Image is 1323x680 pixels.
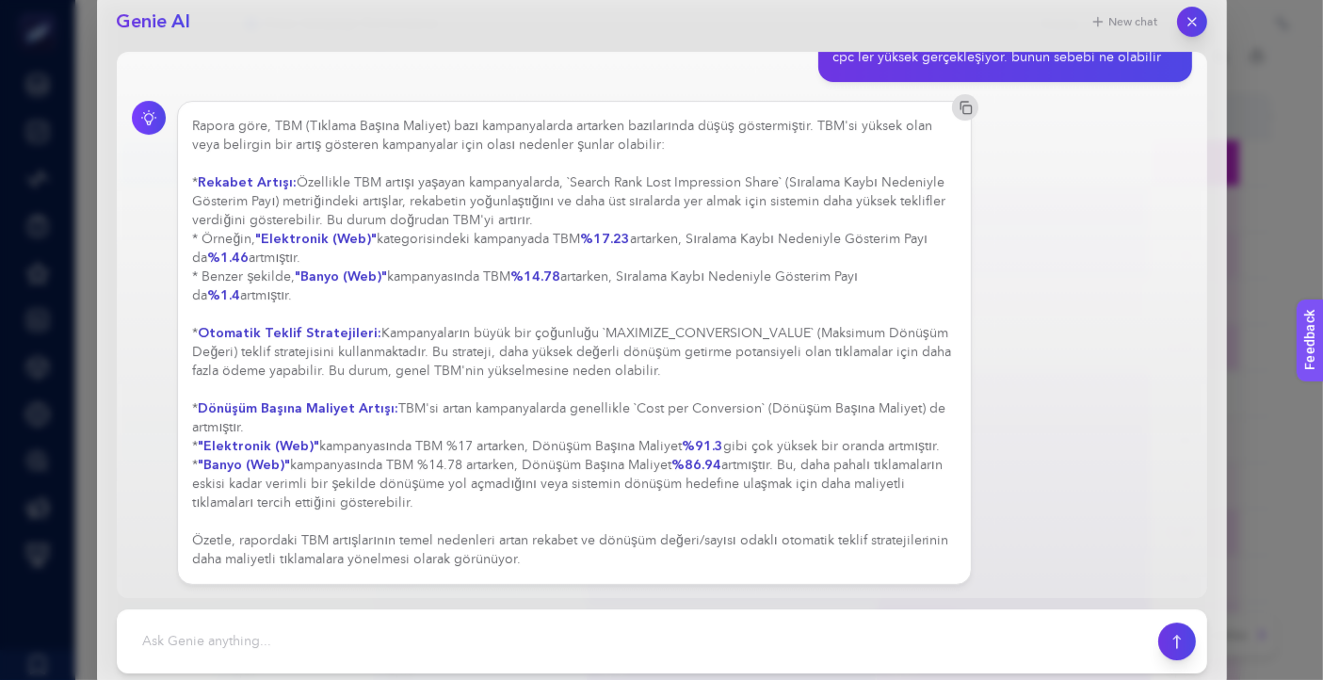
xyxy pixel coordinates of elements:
strong: Rekabet Artışı: [199,173,298,191]
div: Rapora göre, TBM (Tıklama Başına Maliyet) bazı kampanyalarda artarken bazılarında düşüş göstermiş... [193,117,957,569]
strong: %1.46 [208,249,250,267]
strong: %91.3 [682,437,723,455]
strong: "Banyo (Web)" [296,267,388,285]
h2: Genie AI [117,8,191,35]
strong: Otomatik Teklif Stratejileri: [199,324,382,342]
strong: Dönüşüm Başına Maliyet Artışı: [199,399,399,417]
strong: %14.78 [510,267,560,285]
div: cpc ler yüksek gerçekleşiyor. bunun sebebi ne olabilir [833,48,1162,67]
strong: "Banyo (Web)" [199,456,291,474]
span: Feedback [11,6,72,21]
strong: "Elektronik (Web)" [255,230,377,248]
strong: %17.23 [580,230,630,248]
strong: "Elektronik (Web)" [199,437,320,455]
button: Copy [952,94,978,121]
strong: %1.4 [208,286,241,304]
strong: %86.94 [671,456,721,474]
button: New chat [1079,8,1170,35]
